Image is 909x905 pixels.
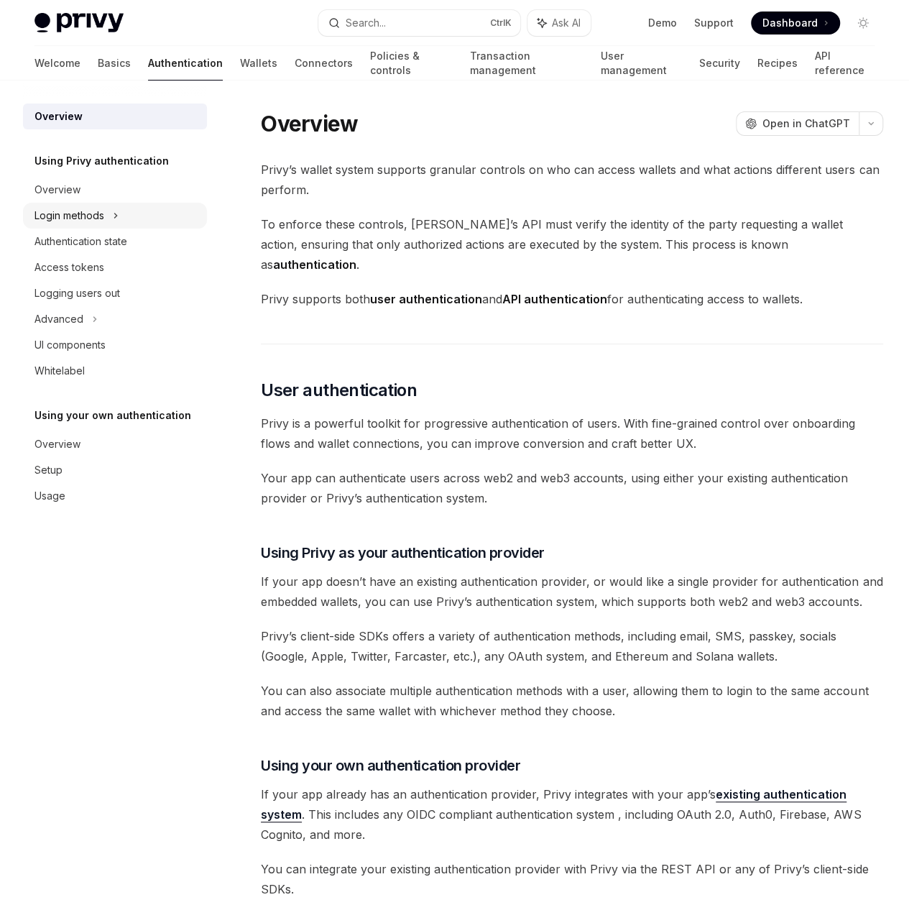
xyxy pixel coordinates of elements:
div: Access tokens [34,259,104,276]
a: Recipes [757,46,797,81]
span: Privy’s client-side SDKs offers a variety of authentication methods, including email, SMS, passke... [261,626,883,666]
span: User authentication [261,379,417,402]
div: Advanced [34,311,83,328]
button: Toggle dark mode [852,12,875,35]
span: If your app already has an authentication provider, Privy integrates with your app’s . This inclu... [261,784,883,845]
a: API reference [814,46,875,81]
span: Privy’s wallet system supports granular controls on who can access wallets and what actions diffe... [261,160,883,200]
span: If your app doesn’t have an existing authentication provider, or would like a single provider for... [261,571,883,612]
button: Ask AI [527,10,591,36]
a: Access tokens [23,254,207,280]
a: Overview [23,431,207,457]
a: UI components [23,332,207,358]
a: Demo [648,16,677,30]
span: Ask AI [552,16,581,30]
span: You can also associate multiple authentication methods with a user, allowing them to login to the... [261,681,883,721]
a: Welcome [34,46,80,81]
button: Open in ChatGPT [736,111,859,136]
a: Policies & controls [370,46,452,81]
div: Overview [34,108,83,125]
div: Setup [34,461,63,479]
span: Using your own authentication provider [261,755,520,776]
div: Logging users out [34,285,120,302]
a: Overview [23,104,207,129]
div: UI components [34,336,106,354]
div: Search... [346,14,386,32]
a: Basics [98,46,131,81]
a: Overview [23,177,207,203]
div: Overview [34,436,80,453]
img: light logo [34,13,124,33]
a: Usage [23,483,207,509]
span: Your app can authenticate users across web2 and web3 accounts, using either your existing authent... [261,468,883,508]
span: Privy is a powerful toolkit for progressive authentication of users. With fine-grained control ov... [261,413,883,454]
a: User management [601,46,682,81]
span: Dashboard [762,16,818,30]
div: Overview [34,181,80,198]
span: Ctrl K [490,17,512,29]
div: Whitelabel [34,362,85,380]
h5: Using Privy authentication [34,152,169,170]
a: Transaction management [469,46,583,81]
a: Authentication state [23,229,207,254]
a: Connectors [295,46,353,81]
a: Dashboard [751,12,840,35]
h5: Using your own authentication [34,407,191,424]
a: Wallets [240,46,277,81]
a: Whitelabel [23,358,207,384]
div: Login methods [34,207,104,224]
span: Using Privy as your authentication provider [261,543,545,563]
strong: user authentication [370,292,482,306]
div: Authentication state [34,233,127,250]
a: Logging users out [23,280,207,306]
a: Setup [23,457,207,483]
a: Authentication [148,46,223,81]
a: Support [694,16,734,30]
span: Open in ChatGPT [762,116,850,131]
h1: Overview [261,111,358,137]
div: Usage [34,487,65,505]
span: You can integrate your existing authentication provider with Privy via the REST API or any of Pri... [261,859,883,899]
a: Security [698,46,739,81]
strong: authentication [273,257,356,272]
span: To enforce these controls, [PERSON_NAME]’s API must verify the identity of the party requesting a... [261,214,883,275]
strong: API authentication [502,292,607,306]
span: Privy supports both and for authenticating access to wallets. [261,289,883,309]
button: Search...CtrlK [318,10,520,36]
